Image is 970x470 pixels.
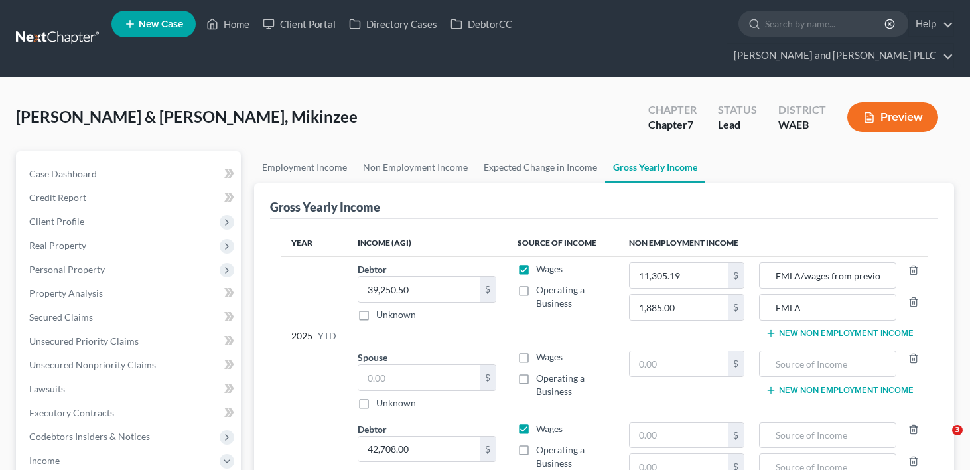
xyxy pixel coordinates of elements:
span: Operating a Business [536,444,585,469]
a: Home [200,12,256,36]
input: 0.00 [630,351,728,376]
div: $ [480,277,496,302]
a: Help [909,12,953,36]
input: Source of Income [766,423,888,448]
div: Gross Yearly Income [270,199,380,215]
span: Codebtors Insiders & Notices [29,431,150,442]
div: Lead [718,118,757,133]
span: Personal Property [29,264,105,275]
th: Income (AGI) [347,230,508,256]
span: Property Analysis [29,287,103,299]
label: Spouse [358,351,387,364]
a: Case Dashboard [19,162,241,186]
a: Client Portal [256,12,342,36]
span: Operating a Business [536,372,585,397]
span: [PERSON_NAME] & [PERSON_NAME], Mikinzee [16,107,358,126]
a: [PERSON_NAME] and [PERSON_NAME] PLLC [727,44,953,68]
input: 0.00 [358,277,480,302]
button: Preview [847,102,938,132]
div: $ [728,423,744,448]
span: Unsecured Priority Claims [29,335,139,347]
input: 0.00 [358,437,480,462]
span: Income [29,455,60,466]
a: Directory Cases [342,12,444,36]
th: Source of Income [507,230,618,256]
div: 2025 [291,262,336,410]
a: Credit Report [19,186,241,210]
div: Chapter [648,118,697,133]
label: Unknown [376,308,416,321]
div: District [778,102,826,118]
span: YTD [318,329,336,343]
div: $ [728,351,744,376]
a: Gross Yearly Income [605,151,705,183]
div: $ [480,365,496,390]
input: 0.00 [358,365,480,390]
iframe: Intercom live chat [925,425,957,457]
a: Unsecured Priority Claims [19,329,241,353]
span: Wages [536,423,563,434]
label: Debtor [358,422,387,436]
input: Source of Income [766,351,888,376]
div: $ [728,295,744,320]
input: 0.00 [630,295,728,320]
input: 0.00 [630,423,728,448]
span: Credit Report [29,192,86,203]
div: Status [718,102,757,118]
a: Employment Income [254,151,355,183]
a: Expected Change in Income [476,151,605,183]
span: 3 [952,425,963,435]
span: Client Profile [29,216,84,227]
label: Debtor [358,262,387,276]
a: Executory Contracts [19,401,241,425]
a: Unsecured Nonpriority Claims [19,353,241,377]
span: Secured Claims [29,311,93,323]
a: Secured Claims [19,305,241,329]
input: Search by name... [765,11,886,36]
button: New Non Employment Income [766,328,914,339]
a: Lawsuits [19,377,241,401]
a: Non Employment Income [355,151,476,183]
a: Property Analysis [19,281,241,305]
div: Chapter [648,102,697,118]
input: 0.00 [630,263,728,288]
button: New Non Employment Income [766,385,914,396]
input: Source of Income [766,295,888,320]
div: WAEB [778,118,826,133]
div: $ [728,263,744,288]
span: Case Dashboard [29,168,97,179]
span: Wages [536,351,563,362]
div: $ [480,437,496,462]
span: Executory Contracts [29,407,114,418]
a: DebtorCC [444,12,519,36]
th: Non Employment Income [618,230,928,256]
span: 7 [687,118,693,131]
span: Unsecured Nonpriority Claims [29,359,156,370]
th: Year [281,230,347,256]
span: Wages [536,263,563,274]
label: Unknown [376,396,416,410]
span: Real Property [29,240,86,251]
input: Source of Income [766,263,888,288]
span: Operating a Business [536,284,585,309]
span: Lawsuits [29,383,65,394]
span: New Case [139,19,183,29]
